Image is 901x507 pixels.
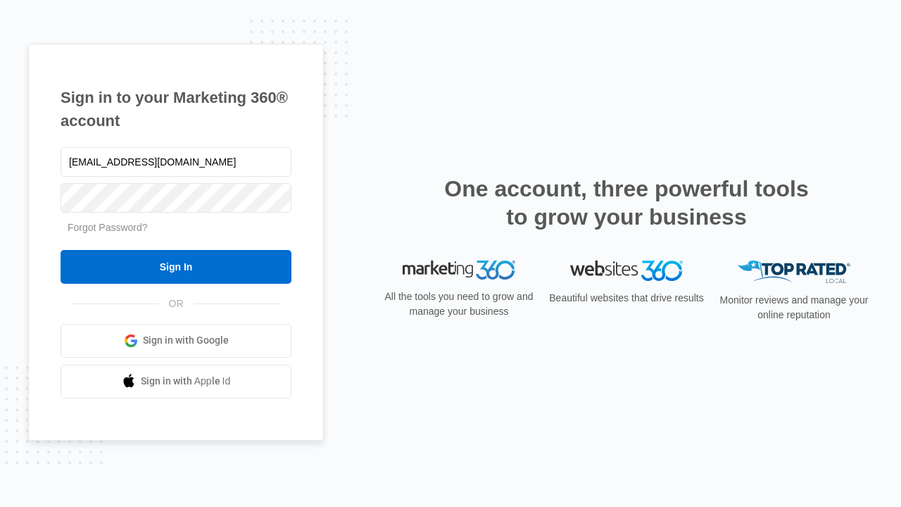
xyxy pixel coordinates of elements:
[61,147,291,177] input: Email
[61,365,291,399] a: Sign in with Apple Id
[61,324,291,358] a: Sign in with Google
[715,293,873,323] p: Monitor reviews and manage your online reputation
[143,333,229,348] span: Sign in with Google
[68,222,148,233] a: Forgot Password?
[61,250,291,284] input: Sign In
[570,261,683,281] img: Websites 360
[159,296,194,311] span: OR
[738,261,850,284] img: Top Rated Local
[141,374,231,389] span: Sign in with Apple Id
[440,175,813,231] h2: One account, three powerful tools to grow your business
[403,261,515,280] img: Marketing 360
[380,289,538,319] p: All the tools you need to grow and manage your business
[61,86,291,132] h1: Sign in to your Marketing 360® account
[548,291,705,306] p: Beautiful websites that drive results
